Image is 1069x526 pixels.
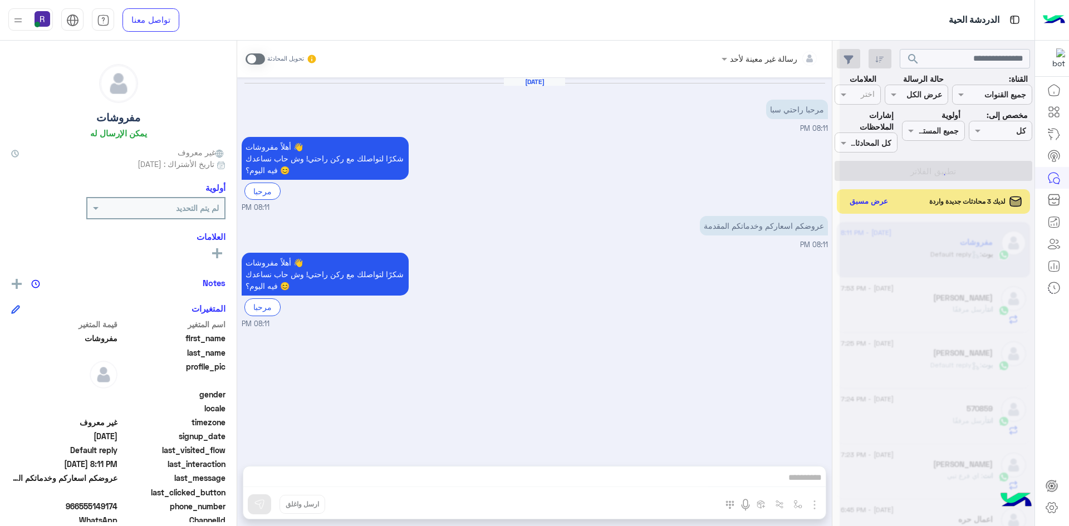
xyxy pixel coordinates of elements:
p: 24/8/2025, 8:11 PM [242,137,409,180]
img: defaultAdmin.png [90,361,117,389]
span: 2025-08-24T17:11:55.397Z [11,458,117,470]
h6: Notes [203,278,225,288]
span: null [11,402,117,414]
span: 08:11 PM [800,240,828,249]
small: تحويل المحادثة [267,55,304,63]
span: last_clicked_button [120,486,226,498]
label: إشارات الملاحظات [835,109,894,133]
div: مرحبا [244,298,281,316]
img: hulul-logo.png [997,481,1036,520]
span: 08:11 PM [242,203,269,213]
span: غير معروف [178,146,225,158]
span: 2 [11,514,117,526]
h6: [DATE] [504,78,565,86]
span: last_message [120,472,226,484]
div: loading... [927,165,947,184]
a: تواصل معنا [122,8,179,32]
img: tab [1008,13,1022,27]
span: اسم المتغير [120,318,226,330]
span: 966555149174 [11,500,117,512]
span: last_name [120,347,226,358]
span: gender [120,389,226,400]
img: add [12,279,22,289]
span: 2025-08-24T17:11:08.769Z [11,430,117,442]
p: الدردشة الحية [949,13,999,28]
h6: العلامات [11,232,225,242]
span: null [11,486,117,498]
div: اختر [861,88,876,102]
p: 24/8/2025, 8:11 PM [700,216,828,235]
span: phone_number [120,500,226,512]
a: tab [92,8,114,32]
span: مفروشات [11,332,117,344]
img: tab [97,14,110,27]
img: userImage [35,11,50,27]
button: ارسل واغلق [279,495,325,514]
span: 08:11 PM [800,124,828,132]
span: غير معروف [11,416,117,428]
span: locale [120,402,226,414]
h6: يمكن الإرسال له [90,128,147,138]
span: ChannelId [120,514,226,526]
p: 24/8/2025, 8:11 PM [242,253,409,296]
h6: أولوية [205,183,225,193]
span: last_interaction [120,458,226,470]
span: Default reply [11,444,117,456]
h5: مفروشات [96,111,140,124]
button: تطبيق الفلاتر [835,161,1032,181]
img: Logo [1043,8,1065,32]
img: defaultAdmin.png [100,65,138,102]
span: 08:11 PM [242,319,269,330]
span: first_name [120,332,226,344]
span: last_visited_flow [120,444,226,456]
span: profile_pic [120,361,226,386]
div: مرحبا [244,183,281,200]
img: profile [11,13,25,27]
h6: المتغيرات [192,303,225,313]
span: null [11,389,117,400]
img: 322853014244696 [1045,48,1065,68]
span: timezone [120,416,226,428]
span: signup_date [120,430,226,442]
p: 24/8/2025, 8:11 PM [766,100,828,119]
span: قيمة المتغير [11,318,117,330]
span: عروضكم اسعاركم وخدماتكم المقدمة [11,472,117,484]
img: tab [66,14,79,27]
img: notes [31,279,40,288]
span: تاريخ الأشتراك : [DATE] [138,158,214,170]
